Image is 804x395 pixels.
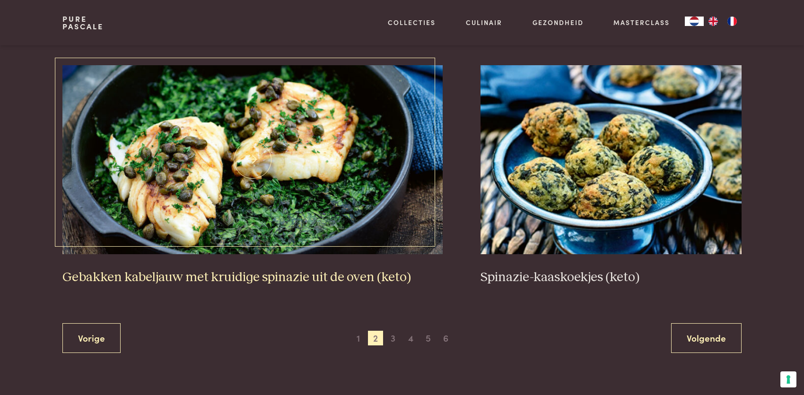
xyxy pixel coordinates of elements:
a: EN [704,17,723,26]
img: Spinazie-kaaskoekjes (keto) [481,65,742,254]
a: Masterclass [613,17,670,27]
a: Spinazie-kaaskoekjes (keto) Spinazie-kaaskoekjes (keto) [481,65,742,285]
a: Volgende [671,323,742,353]
button: Uw voorkeuren voor toestemming voor trackingtechnologieën [780,371,796,387]
a: Gezondheid [533,17,584,27]
h3: Gebakken kabeljauw met kruidige spinazie uit de oven (keto) [62,269,443,286]
a: Collecties [388,17,436,27]
a: Vorige [62,323,121,353]
a: PurePascale [62,15,104,30]
h3: Spinazie-kaaskoekjes (keto) [481,269,742,286]
a: Culinair [466,17,502,27]
span: 1 [350,331,366,346]
a: Gebakken kabeljauw met kruidige spinazie uit de oven (keto) Gebakken kabeljauw met kruidige spina... [62,65,443,285]
span: 2 [368,331,383,346]
span: 5 [421,331,436,346]
span: 4 [403,331,419,346]
span: 6 [438,331,454,346]
ul: Language list [704,17,742,26]
img: Gebakken kabeljauw met kruidige spinazie uit de oven (keto) [62,65,443,254]
aside: Language selected: Nederlands [685,17,742,26]
span: 3 [385,331,401,346]
div: Language [685,17,704,26]
a: FR [723,17,742,26]
a: NL [685,17,704,26]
